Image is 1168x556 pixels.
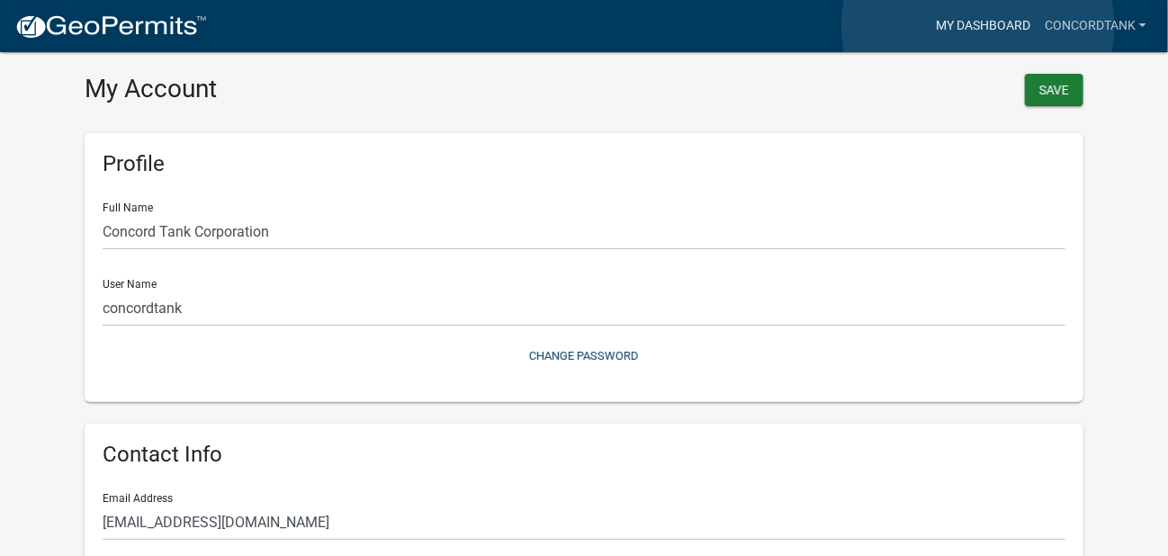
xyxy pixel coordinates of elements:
a: concordtank [1038,9,1154,43]
h6: Profile [103,151,1065,177]
a: My Dashboard [929,9,1038,43]
button: Change Password [103,341,1065,371]
h6: Contact Info [103,442,1065,468]
h3: My Account [85,74,571,104]
button: Save [1025,74,1083,106]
